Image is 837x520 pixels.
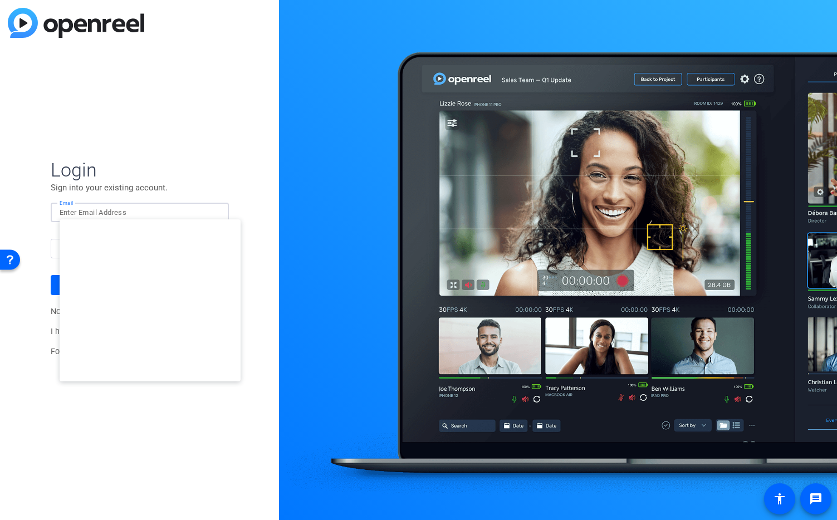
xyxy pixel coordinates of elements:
[51,275,229,295] button: Sign in
[51,158,229,181] span: Login
[51,347,155,356] span: Forgot password?
[773,492,786,506] mat-icon: accessibility
[51,181,229,194] p: Sign into your existing account.
[60,206,220,219] input: Enter Email Address
[8,8,144,38] img: blue-gradient.svg
[51,307,167,316] span: No account?
[60,200,74,206] mat-label: Email
[809,492,823,506] mat-icon: message
[51,327,183,336] span: I have a Session ID.
[207,206,214,219] img: icon_180.svg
